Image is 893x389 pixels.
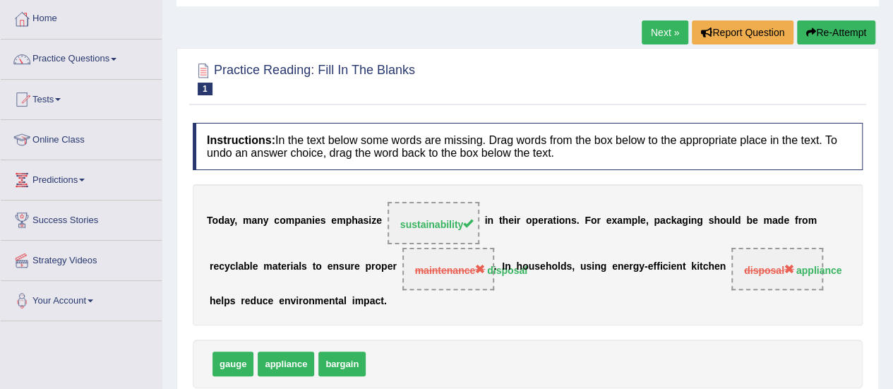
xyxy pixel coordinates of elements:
[279,295,284,306] b: e
[714,215,720,227] b: h
[384,295,387,306] b: .
[502,215,508,227] b: h
[517,215,520,227] b: r
[532,215,538,227] b: p
[221,295,224,306] b: l
[676,261,683,273] b: n
[301,215,306,227] b: a
[363,215,368,227] b: s
[559,215,565,227] b: o
[290,261,293,273] b: i
[526,215,532,227] b: o
[484,215,487,227] b: i
[224,261,230,273] b: y
[303,295,309,306] b: o
[566,261,572,273] b: s
[671,215,676,227] b: k
[287,261,290,273] b: r
[358,215,364,227] b: a
[212,215,219,227] b: o
[210,261,213,273] b: r
[522,261,529,273] b: o
[207,215,212,227] b: T
[368,215,371,227] b: i
[553,215,556,227] b: t
[328,261,333,273] b: e
[594,261,601,273] b: n
[637,215,640,227] b: l
[802,215,808,227] b: o
[346,215,352,227] b: p
[344,295,347,306] b: l
[296,295,299,306] b: i
[224,295,230,306] b: p
[732,215,735,227] b: l
[337,215,345,227] b: m
[315,295,323,306] b: m
[381,261,388,273] b: p
[230,261,236,273] b: c
[551,261,558,273] b: o
[263,215,269,227] b: y
[671,261,676,273] b: e
[487,215,493,227] b: n
[350,261,354,273] b: r
[352,295,355,306] b: i
[682,215,688,227] b: g
[494,261,497,273] b: .
[371,215,376,227] b: z
[243,215,251,227] b: m
[272,261,278,273] b: a
[502,261,505,273] b: I
[623,215,631,227] b: m
[263,295,268,306] b: c
[645,261,648,273] b: -
[301,261,307,273] b: s
[577,215,580,227] b: .
[666,215,671,227] b: c
[797,20,875,44] button: Re-Attempt
[332,261,339,273] b: n
[318,352,366,376] span: bargain
[253,261,258,273] b: e
[591,215,597,227] b: o
[1,120,162,155] a: Online Class
[244,261,250,273] b: b
[352,215,358,227] b: h
[238,261,244,273] b: a
[392,261,396,273] b: r
[364,295,370,306] b: p
[250,261,253,273] b: l
[558,261,561,273] b: l
[612,261,618,273] b: e
[585,215,591,227] b: F
[795,215,798,227] b: f
[234,215,237,227] b: ,
[778,215,784,227] b: d
[547,215,553,227] b: a
[306,215,312,227] b: n
[370,295,376,306] b: a
[540,261,546,273] b: e
[544,215,547,227] b: r
[299,261,301,273] b: l
[663,261,669,273] b: c
[702,261,708,273] b: c
[691,261,697,273] b: k
[633,261,640,273] b: g
[654,215,660,227] b: p
[505,261,511,273] b: n
[697,261,700,273] b: i
[691,215,697,227] b: n
[731,248,823,290] span: Drop target
[546,261,552,273] b: h
[683,261,686,273] b: t
[286,215,294,227] b: m
[1,201,162,236] a: Success Stories
[534,261,540,273] b: s
[640,215,646,227] b: e
[229,215,234,227] b: y
[245,295,251,306] b: e
[1,241,162,276] a: Strategy Videos
[1,281,162,316] a: Your Account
